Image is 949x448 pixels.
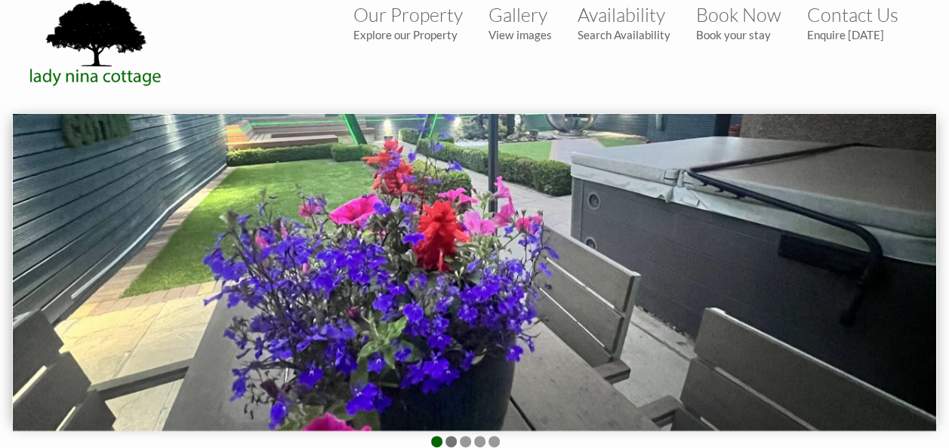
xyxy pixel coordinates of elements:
small: Enquire [DATE] [807,28,898,41]
a: Contact UsEnquire [DATE] [807,3,898,41]
small: Explore our Property [353,28,463,41]
a: Book NowBook your stay [696,3,781,41]
small: Search Availability [578,28,670,41]
a: AvailabilitySearch Availability [578,3,670,41]
small: View images [488,28,552,41]
a: Our PropertyExplore our Property [353,3,463,41]
small: Book your stay [696,28,781,41]
a: GalleryView images [488,3,552,41]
